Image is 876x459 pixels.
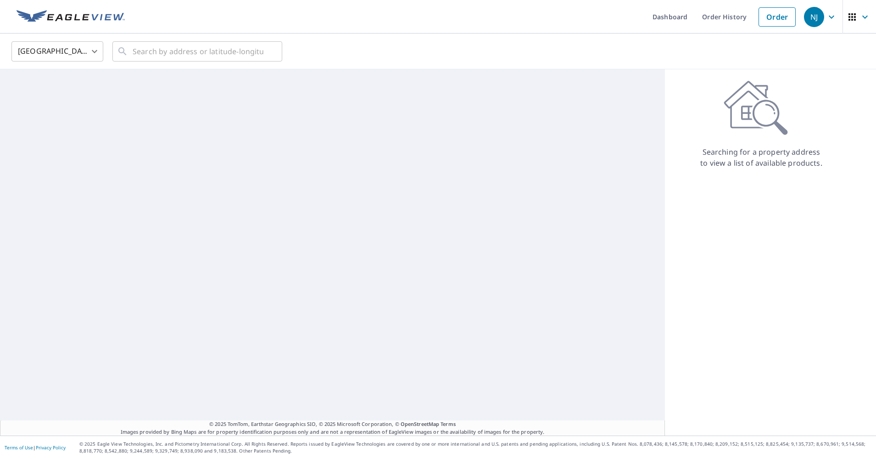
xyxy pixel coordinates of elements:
div: [GEOGRAPHIC_DATA] [11,39,103,64]
span: © 2025 TomTom, Earthstar Geographics SIO, © 2025 Microsoft Corporation, © [209,420,456,428]
a: OpenStreetMap [401,420,439,427]
a: Terms [441,420,456,427]
img: EV Logo [17,10,125,24]
p: | [5,445,66,450]
div: NJ [804,7,824,27]
p: Searching for a property address to view a list of available products. [700,146,823,168]
a: Terms of Use [5,444,33,451]
p: © 2025 Eagle View Technologies, Inc. and Pictometry International Corp. All Rights Reserved. Repo... [79,441,871,454]
input: Search by address or latitude-longitude [133,39,263,64]
a: Order [759,7,796,27]
a: Privacy Policy [36,444,66,451]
